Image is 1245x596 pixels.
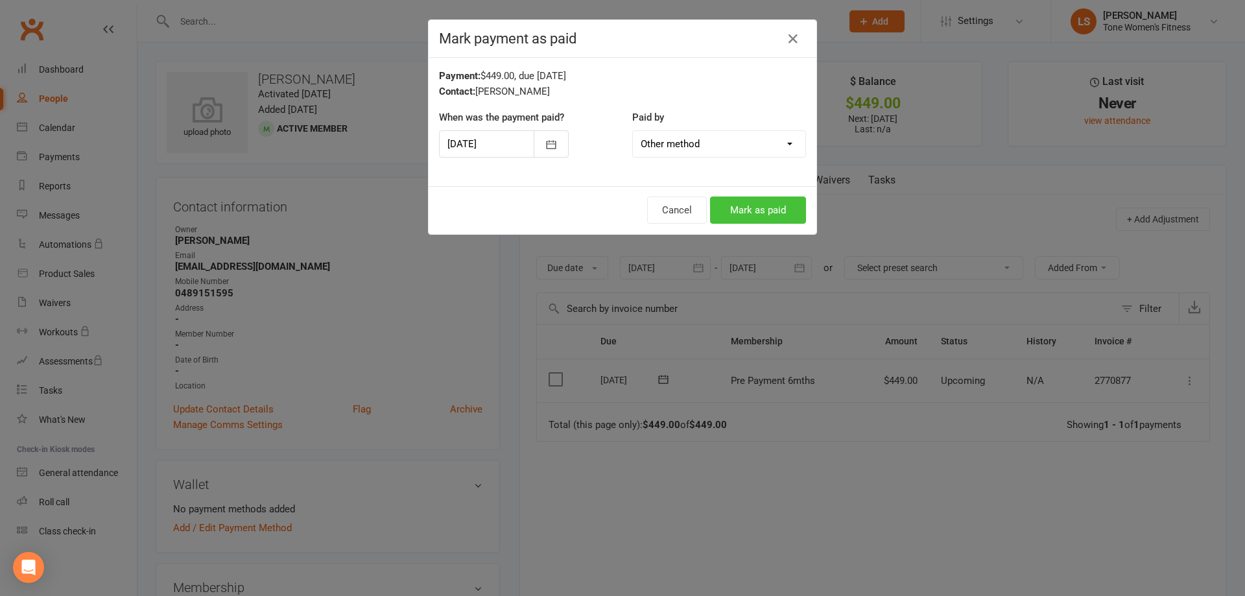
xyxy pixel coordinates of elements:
div: Open Intercom Messenger [13,552,44,583]
strong: Contact: [439,86,475,97]
div: [PERSON_NAME] [439,84,806,99]
button: Mark as paid [710,197,806,224]
button: Close [783,29,803,49]
div: $449.00, due [DATE] [439,68,806,84]
h4: Mark payment as paid [439,30,806,47]
label: Paid by [632,110,664,125]
label: When was the payment paid? [439,110,564,125]
button: Cancel [647,197,707,224]
strong: Payment: [439,70,480,82]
